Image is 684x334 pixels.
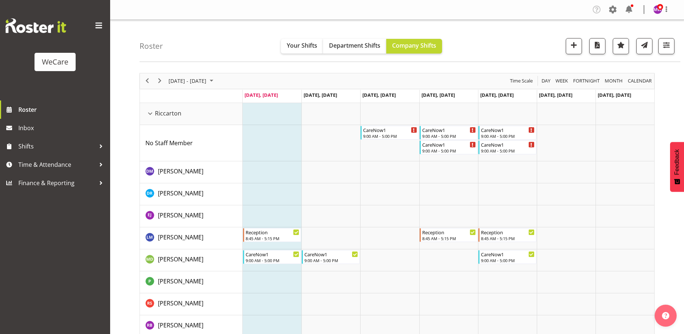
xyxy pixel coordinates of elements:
[566,38,582,54] button: Add a new shift
[481,141,535,148] div: CareNow1
[636,38,652,54] button: Send a list of all shifts for the selected filtered period to all rostered employees.
[304,250,358,258] div: CareNow1
[140,125,243,161] td: No Staff Member resource
[158,167,203,175] span: [PERSON_NAME]
[420,126,478,140] div: No Staff Member"s event - CareNow1 Begin From Thursday, October 9, 2025 at 9:00:00 AM GMT+13:00 E...
[329,41,380,49] span: Department Shifts
[481,126,535,133] div: CareNow1
[246,228,299,236] div: Reception
[18,159,95,170] span: Time & Attendance
[481,257,535,263] div: 9:00 AM - 5:00 PM
[481,148,535,154] div: 9:00 AM - 5:00 PM
[18,122,106,133] span: Inbox
[539,92,572,98] span: [DATE], [DATE]
[287,41,317,49] span: Your Shifts
[158,189,203,197] span: [PERSON_NAME]
[142,76,152,85] button: Previous
[246,235,299,241] div: 8:45 AM - 5:15 PM
[555,76,569,85] span: Week
[589,38,605,54] button: Download a PDF of the roster according to the set date range.
[613,38,629,54] button: Highlight an important date within the roster.
[323,39,386,54] button: Department Shifts
[653,5,662,14] img: management-we-care10447.jpg
[302,250,360,264] div: Marie-Claire Dickson-Bakker"s event - CareNow1 Begin From Tuesday, October 7, 2025 at 9:00:00 AM ...
[140,205,243,227] td: Ella Jarvis resource
[480,92,514,98] span: [DATE], [DATE]
[145,139,193,147] span: No Staff Member
[158,299,203,308] a: [PERSON_NAME]
[140,293,243,315] td: Rhianne Sharples resource
[158,255,203,263] span: [PERSON_NAME]
[158,211,203,220] a: [PERSON_NAME]
[18,177,95,188] span: Finance & Reporting
[572,76,600,85] span: Fortnight
[168,76,207,85] span: [DATE] - [DATE]
[158,211,203,219] span: [PERSON_NAME]
[509,76,533,85] span: Time Scale
[281,39,323,54] button: Your Shifts
[145,139,193,147] a: No Staff Member
[18,104,106,115] span: Roster
[478,228,536,242] div: Lainie Montgomery"s event - Reception Begin From Friday, October 10, 2025 at 8:45:00 AM GMT+13:00...
[363,126,417,133] div: CareNow1
[166,73,218,89] div: October 06 - 12, 2025
[420,228,478,242] div: Lainie Montgomery"s event - Reception Begin From Thursday, October 9, 2025 at 8:45:00 AM GMT+13:0...
[662,312,669,319] img: help-xxl-2.png
[422,148,476,154] div: 9:00 AM - 5:00 PM
[158,321,203,329] span: [PERSON_NAME]
[481,250,535,258] div: CareNow1
[167,76,217,85] button: October 2025
[246,257,299,263] div: 9:00 AM - 5:00 PM
[509,76,534,85] button: Time Scale
[140,249,243,271] td: Marie-Claire Dickson-Bakker resource
[243,228,301,242] div: Lainie Montgomery"s event - Reception Begin From Monday, October 6, 2025 at 8:45:00 AM GMT+13:00 ...
[604,76,624,85] button: Timeline Month
[155,109,181,118] span: Riccarton
[361,126,419,140] div: No Staff Member"s event - CareNow1 Begin From Wednesday, October 8, 2025 at 9:00:00 AM GMT+13:00 ...
[481,235,535,241] div: 8:45 AM - 5:15 PM
[478,140,536,154] div: No Staff Member"s event - CareNow1 Begin From Friday, October 10, 2025 at 9:00:00 AM GMT+13:00 En...
[246,250,299,258] div: CareNow1
[572,76,601,85] button: Fortnight
[422,133,476,139] div: 9:00 AM - 5:00 PM
[362,92,396,98] span: [DATE], [DATE]
[140,42,163,50] h4: Roster
[243,250,301,264] div: Marie-Claire Dickson-Bakker"s event - CareNow1 Begin From Monday, October 6, 2025 at 9:00:00 AM G...
[420,140,478,154] div: No Staff Member"s event - CareNow1 Begin From Thursday, October 9, 2025 at 9:00:00 AM GMT+13:00 E...
[540,76,552,85] button: Timeline Day
[18,141,95,152] span: Shifts
[604,76,623,85] span: Month
[42,56,68,67] div: WeCare
[141,73,153,89] div: previous period
[422,126,476,133] div: CareNow1
[158,233,203,241] span: [PERSON_NAME]
[481,133,535,139] div: 9:00 AM - 5:00 PM
[140,227,243,249] td: Lainie Montgomery resource
[541,76,551,85] span: Day
[245,92,278,98] span: [DATE], [DATE]
[478,126,536,140] div: No Staff Member"s event - CareNow1 Begin From Friday, October 10, 2025 at 9:00:00 AM GMT+13:00 En...
[158,167,203,176] a: [PERSON_NAME]
[304,92,337,98] span: [DATE], [DATE]
[386,39,442,54] button: Company Shifts
[6,18,66,33] img: Rosterit website logo
[140,271,243,293] td: Pooja Prabhu resource
[627,76,652,85] span: calendar
[304,257,358,263] div: 9:00 AM - 5:00 PM
[658,38,674,54] button: Filter Shifts
[158,233,203,242] a: [PERSON_NAME]
[158,255,203,264] a: [PERSON_NAME]
[158,189,203,198] a: [PERSON_NAME]
[422,235,476,241] div: 8:45 AM - 5:15 PM
[627,76,653,85] button: Month
[421,92,455,98] span: [DATE], [DATE]
[422,141,476,148] div: CareNow1
[392,41,436,49] span: Company Shifts
[140,183,243,205] td: Deepti Raturi resource
[670,142,684,192] button: Feedback - Show survey
[674,149,680,175] span: Feedback
[158,277,203,286] a: [PERSON_NAME]
[478,250,536,264] div: Marie-Claire Dickson-Bakker"s event - CareNow1 Begin From Friday, October 10, 2025 at 9:00:00 AM ...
